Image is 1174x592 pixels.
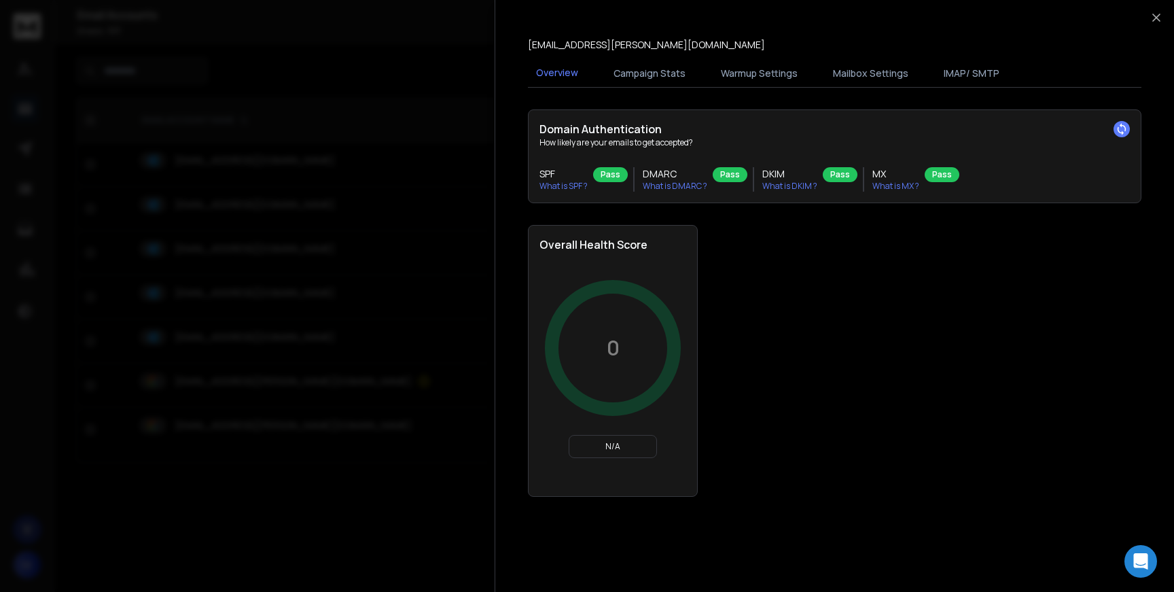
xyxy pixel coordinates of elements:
p: What is DMARC ? [643,181,707,192]
h2: Domain Authentication [539,121,1130,137]
p: 0 [607,336,620,360]
h3: DKIM [762,167,817,181]
p: What is MX ? [872,181,919,192]
p: [EMAIL_ADDRESS][PERSON_NAME][DOMAIN_NAME] [528,38,765,52]
div: Pass [713,167,747,182]
div: Pass [925,167,959,182]
button: Mailbox Settings [825,58,917,88]
h2: Overall Health Score [539,237,686,253]
p: How likely are your emails to get accepted? [539,137,1130,148]
button: Campaign Stats [605,58,694,88]
button: Overview [528,58,586,89]
button: Warmup Settings [713,58,806,88]
p: What is DKIM ? [762,181,817,192]
p: What is SPF ? [539,181,588,192]
button: IMAP/ SMTP [936,58,1008,88]
h3: DMARC [643,167,707,181]
h3: MX [872,167,919,181]
div: Pass [593,167,628,182]
div: Open Intercom Messenger [1124,545,1157,578]
div: Pass [823,167,857,182]
p: N/A [575,441,651,452]
h3: SPF [539,167,588,181]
